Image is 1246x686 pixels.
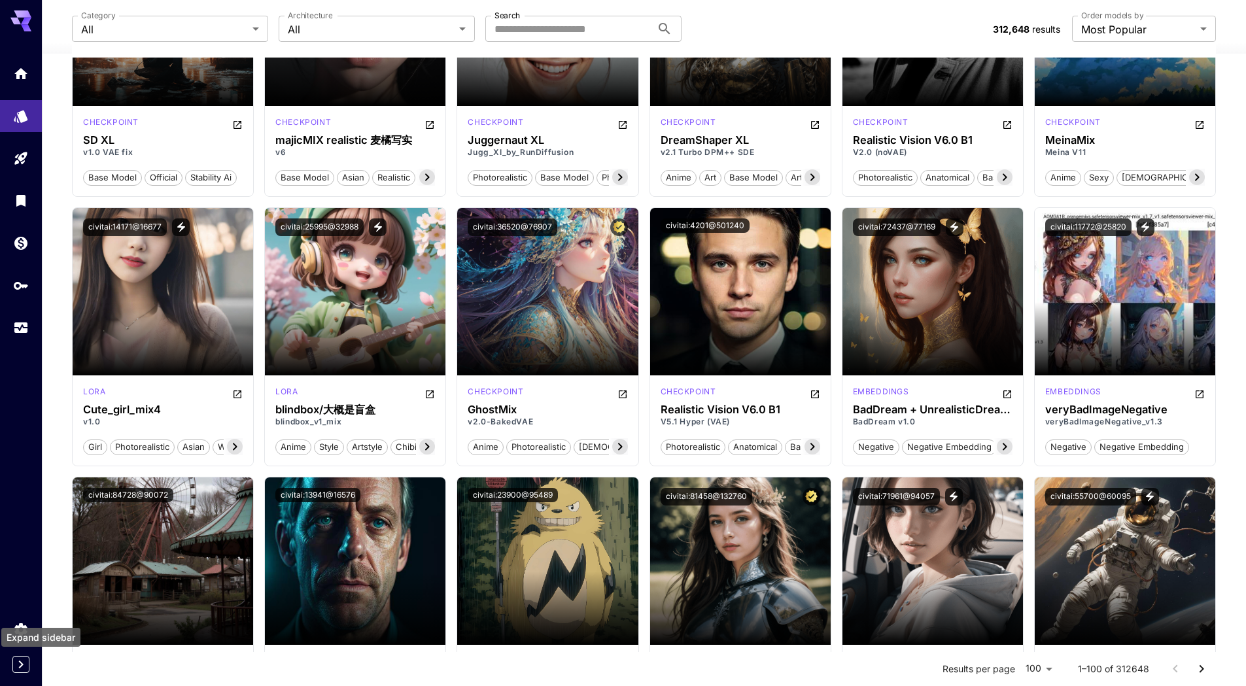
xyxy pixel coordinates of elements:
h3: blindbox/大概是盲盒 [275,403,435,416]
button: civitai:55700@60095 [1045,488,1136,506]
button: photorealistic [661,438,725,455]
h3: GhostMix [468,403,627,416]
span: chibi [391,441,421,454]
p: checkpoint [468,116,523,128]
p: lora [275,386,298,398]
h3: majicMIX realistic 麦橘写实 [275,134,435,146]
button: base model [724,169,783,186]
button: civitai:11772@25820 [1045,218,1132,236]
button: civitai:25995@32988 [275,218,364,236]
p: checkpoint [1045,116,1101,128]
p: v6 [275,146,435,158]
div: SD 1.5 [275,116,331,132]
span: anime [468,441,503,454]
button: photorealistic [853,169,918,186]
div: BadDream + UnrealisticDream (Negative Embeddings) [853,403,1012,416]
button: anime [1045,169,1081,186]
span: style [315,441,343,454]
button: civitai:13941@16576 [275,488,360,502]
span: anime [1046,171,1081,184]
div: SD 1.5 [83,386,105,402]
button: girl [83,438,107,455]
div: Wallet [13,235,29,251]
p: checkpoint [661,116,716,128]
button: chibi [390,438,422,455]
button: civitai:84728@90072 [83,488,173,502]
span: [DEMOGRAPHIC_DATA] [1117,171,1221,184]
div: SD 1.5 [853,386,909,402]
label: Search [494,10,520,21]
p: v2.1 Turbo DPM++ SDE [661,146,820,158]
button: View trigger words [369,218,387,236]
button: artstyle [347,438,388,455]
button: Open in CivitAI [1194,386,1205,402]
button: civitai:71961@94057 [853,488,940,506]
span: 312,648 [993,24,1030,35]
p: veryBadImageNegative_v1.3 [1045,416,1205,428]
button: base model [275,169,334,186]
button: base model [785,438,844,455]
div: Library [13,192,29,209]
p: checkpoint [853,116,909,128]
span: Most Popular [1081,22,1195,37]
button: asian [337,169,370,186]
span: photo [597,171,630,184]
div: API Keys [13,277,29,294]
span: base model [84,171,141,184]
button: negative embedding [902,438,997,455]
button: official [145,169,182,186]
button: photo [597,169,631,186]
p: BadDream v1.0 [853,416,1012,428]
span: artstyle [347,441,387,454]
button: base model [535,169,594,186]
span: negative embedding [903,441,996,454]
span: sexy [1084,171,1113,184]
span: stability ai [186,171,236,184]
span: anime [276,441,311,454]
button: Open in CivitAI [232,386,243,402]
h3: SD XL [83,134,243,146]
div: DreamShaper XL [661,134,820,146]
button: art [699,169,721,186]
p: checkpoint [468,386,523,398]
button: Open in CivitAI [232,116,243,132]
button: Certified Model – Vetted for best performance and includes a commercial license. [610,218,628,236]
span: art [700,171,721,184]
button: negative [1045,438,1092,455]
div: Expand sidebar [1,628,80,647]
div: SD 1.5 [1045,116,1101,132]
button: Open in CivitAI [1002,116,1012,132]
h3: Realistic Vision V6.0 B1 [853,134,1012,146]
div: SDXL 1.0 [83,116,139,132]
p: v1.0 [83,416,243,428]
button: anime [661,169,697,186]
span: realistic [373,171,415,184]
span: anime [661,171,696,184]
button: Expand sidebar [12,656,29,673]
button: Open in CivitAI [810,386,820,402]
p: V2.0 (noVAE) [853,146,1012,158]
h3: Juggernaut XL [468,134,627,146]
button: civitai:81458@132760 [661,488,752,506]
button: style [314,438,344,455]
p: Results per page [943,662,1015,676]
div: veryBadImageNegative [1045,403,1205,416]
label: Category [81,10,116,21]
button: View trigger words [945,488,963,506]
span: base model [978,171,1035,184]
button: base model [977,169,1036,186]
span: results [1032,24,1060,35]
p: Jugg_XI_by_RunDiffusion [468,146,627,158]
button: Certified Model – Vetted for best performance and includes a commercial license. [803,488,820,506]
button: View trigger words [946,218,963,236]
button: civitai:14171@16677 [83,218,167,236]
button: View trigger words [172,218,190,236]
span: official [145,171,182,184]
button: civitai:4201@501240 [661,218,750,233]
button: negative [853,438,899,455]
div: Models [13,104,29,120]
button: photorealistic [468,169,532,186]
